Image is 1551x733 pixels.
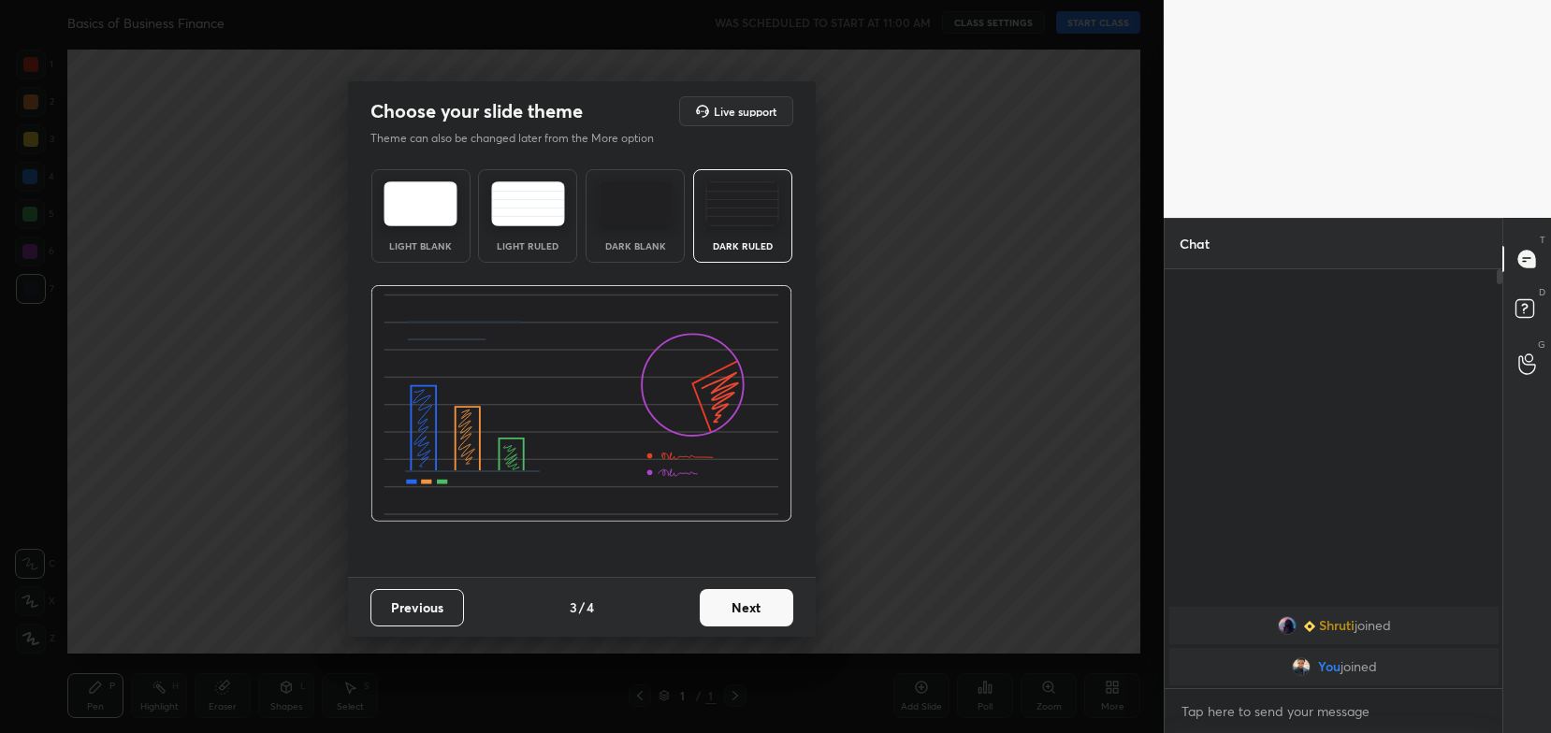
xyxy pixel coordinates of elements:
[370,589,464,626] button: Previous
[579,597,585,617] h4: /
[1291,657,1310,676] img: 55473ce4c9694ef3bb855ddd9006c2b4.jpeg
[1538,338,1545,352] p: G
[570,597,577,617] h4: 3
[370,99,583,123] h2: Choose your slide theme
[490,241,565,251] div: Light Ruled
[1540,233,1545,247] p: T
[587,597,594,617] h4: 4
[491,181,565,226] img: lightRuledTheme.5fabf969.svg
[700,589,793,626] button: Next
[1539,285,1545,299] p: D
[384,241,458,251] div: Light Blank
[1354,618,1390,633] span: joined
[1277,616,1296,635] img: 8d7daddad26c476a9c219f6df7298214.jpg
[370,285,792,523] img: darkRuledThemeBanner.864f114c.svg
[599,181,673,226] img: darkTheme.f0cc69e5.svg
[598,241,673,251] div: Dark Blank
[370,130,674,147] p: Theme can also be changed later from the More option
[705,181,779,226] img: darkRuledTheme.de295e13.svg
[1165,603,1503,689] div: grid
[1318,618,1354,633] span: Shruti
[1340,659,1376,674] span: joined
[384,181,457,226] img: lightTheme.e5ed3b09.svg
[1317,659,1340,674] span: You
[1303,621,1314,632] img: Learner_Badge_beginner_1_8b307cf2a0.svg
[1165,219,1225,268] p: Chat
[705,241,780,251] div: Dark Ruled
[714,106,776,117] h5: Live support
